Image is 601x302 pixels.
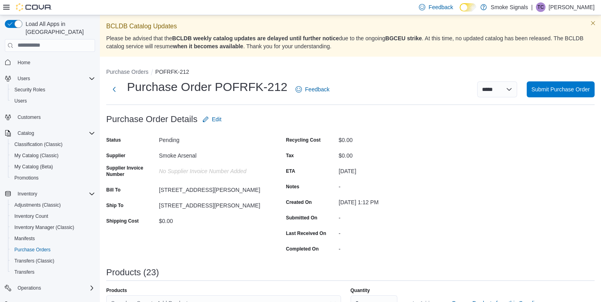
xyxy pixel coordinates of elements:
[460,3,476,12] input: Dark Mode
[428,3,453,11] span: Feedback
[549,2,595,12] p: [PERSON_NAME]
[11,223,95,232] span: Inventory Manager (Classic)
[106,187,121,193] label: Bill To
[538,2,544,12] span: TC
[8,255,98,266] button: Transfers (Classic)
[14,152,59,159] span: My Catalog (Classic)
[286,230,326,237] label: Last Received On
[2,188,98,199] button: Inventory
[127,79,288,95] h1: Purchase Order POFRFK-212
[339,243,446,252] div: -
[339,180,446,190] div: -
[106,268,159,277] h3: Products (23)
[339,211,446,221] div: -
[385,35,422,41] strong: BGCEU strike
[14,57,95,67] span: Home
[11,173,42,183] a: Promotions
[14,74,33,83] button: Users
[11,173,95,183] span: Promotions
[588,18,598,28] button: Dismiss this callout
[14,283,44,293] button: Operations
[536,2,545,12] div: Tory Chickite
[8,211,98,222] button: Inventory Count
[11,200,64,210] a: Adjustments (Classic)
[14,269,34,275] span: Transfers
[286,152,294,159] label: Tax
[11,256,95,266] span: Transfers (Classic)
[11,267,38,277] a: Transfers
[8,150,98,161] button: My Catalog (Classic)
[532,85,590,93] span: Submit Purchase Order
[2,282,98,294] button: Operations
[11,162,56,172] a: My Catalog (Beta)
[106,69,149,75] button: Purchase Orders
[339,134,446,143] div: $0.00
[18,130,34,136] span: Catalog
[11,211,52,221] a: Inventory Count
[18,75,30,82] span: Users
[286,168,295,174] label: ETA
[106,152,125,159] label: Supplier
[14,74,95,83] span: Users
[199,111,225,127] button: Edit
[11,151,62,160] a: My Catalog (Classic)
[18,285,41,291] span: Operations
[8,95,98,107] button: Users
[11,96,30,106] a: Users
[18,191,37,197] span: Inventory
[286,137,321,143] label: Recycling Cost
[106,81,122,97] button: Next
[11,96,95,106] span: Users
[14,189,95,199] span: Inventory
[14,235,35,242] span: Manifests
[14,87,45,93] span: Security Roles
[14,202,61,208] span: Adjustments (Classic)
[18,59,30,66] span: Home
[159,215,266,224] div: $0.00
[11,140,95,149] span: Classification (Classic)
[292,81,333,97] a: Feedback
[14,175,39,181] span: Promotions
[159,149,266,159] div: Smoke Arsenal
[531,2,533,12] p: |
[14,141,63,148] span: Classification (Classic)
[106,137,121,143] label: Status
[14,224,74,231] span: Inventory Manager (Classic)
[14,113,44,122] a: Customers
[106,114,198,124] h3: Purchase Order Details
[106,68,595,77] nav: An example of EuiBreadcrumbs
[173,43,243,49] strong: when it becomes available
[8,161,98,172] button: My Catalog (Beta)
[212,115,222,123] span: Edit
[14,98,27,104] span: Users
[11,200,95,210] span: Adjustments (Classic)
[8,172,98,184] button: Promotions
[11,211,95,221] span: Inventory Count
[106,34,595,50] p: Please be advised that the due to the ongoing . At this time, no updated catalog has been release...
[8,244,98,255] button: Purchase Orders
[14,112,95,122] span: Customers
[22,20,95,36] span: Load All Apps in [GEOGRAPHIC_DATA]
[106,287,127,294] label: Products
[8,233,98,244] button: Manifests
[159,134,266,143] div: Pending
[11,85,95,95] span: Security Roles
[339,165,446,174] div: [DATE]
[339,149,446,159] div: $0.00
[11,256,58,266] a: Transfers (Classic)
[18,114,41,120] span: Customers
[8,139,98,150] button: Classification (Classic)
[14,164,53,170] span: My Catalog (Beta)
[286,184,299,190] label: Notes
[11,162,95,172] span: My Catalog (Beta)
[11,245,95,255] span: Purchase Orders
[159,199,266,209] div: [STREET_ADDRESS][PERSON_NAME]
[2,128,98,139] button: Catalog
[8,199,98,211] button: Adjustments (Classic)
[11,140,66,149] a: Classification (Classic)
[155,69,189,75] button: POFRFK-212
[11,151,95,160] span: My Catalog (Classic)
[11,223,77,232] a: Inventory Manager (Classic)
[286,246,319,252] label: Completed On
